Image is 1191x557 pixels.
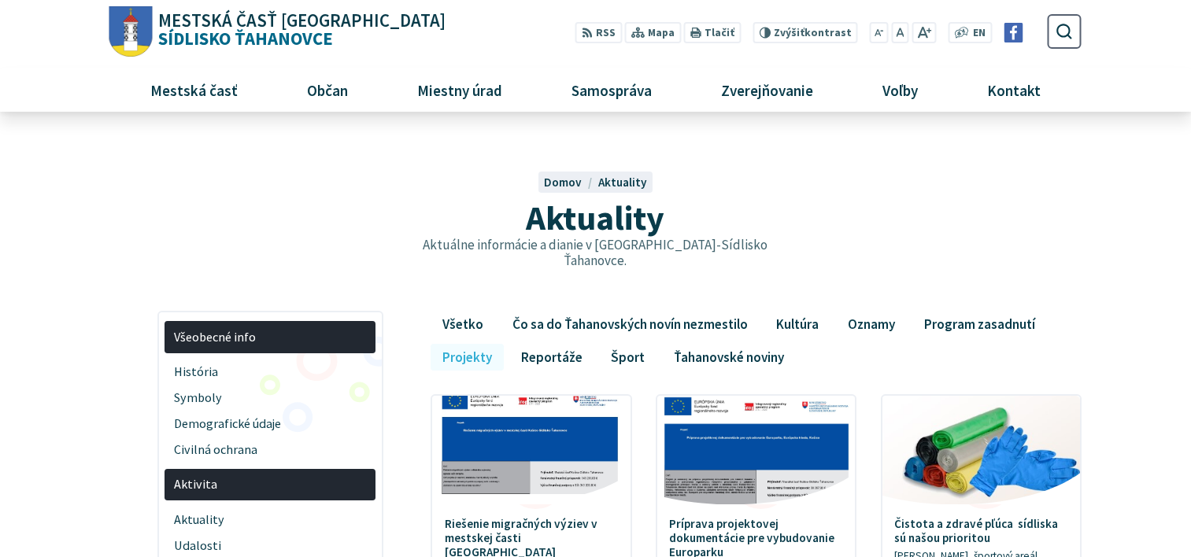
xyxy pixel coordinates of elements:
a: Čo sa do Ťahanovských novín nezmestilo [501,311,759,338]
span: Miestny úrad [411,68,508,111]
a: Demografické údaje [165,411,375,437]
a: Domov [544,175,597,190]
a: Aktuality [598,175,647,190]
a: Šport [600,344,657,371]
a: Mestská časť [121,68,266,111]
button: Zväčšiť veľkosť písma [912,22,936,43]
span: EN [973,25,986,42]
button: Tlačiť [684,22,741,43]
h4: Čistota a zdravé pľúca sídliska sú našou prioritou [894,517,1068,545]
a: Civilná ochrana [165,437,375,463]
a: Voľby [854,68,947,111]
a: EN [969,25,990,42]
span: Civilná ochrana [174,437,367,463]
span: Voľby [877,68,924,111]
a: Symboly [165,385,375,411]
span: Občan [301,68,353,111]
a: Všetko [431,311,494,338]
span: Tlačiť [705,27,734,39]
button: Nastaviť pôvodnú veľkosť písma [891,22,908,43]
span: Demografické údaje [174,411,367,437]
a: Logo Sídlisko Ťahanovce, prejsť na domovskú stránku. [109,6,446,57]
a: Aktivita [165,469,375,501]
span: RSS [596,25,616,42]
span: Kontakt [982,68,1047,111]
span: Sídlisko Ťahanovce [153,12,446,48]
a: RSS [575,22,622,43]
span: Všeobecné info [174,324,367,350]
a: Zverejňovanie [693,68,842,111]
a: Ťahanovské noviny [662,344,795,371]
a: Samospráva [543,68,681,111]
a: Všeobecné info [165,321,375,353]
a: Reportáže [509,344,594,371]
a: Projekty [431,344,503,371]
a: Aktuality [165,507,375,533]
span: Mestská časť [GEOGRAPHIC_DATA] [158,12,446,30]
span: Symboly [174,385,367,411]
a: Oznamy [836,311,906,338]
img: Prejsť na domovskú stránku [109,6,153,57]
span: Domov [544,175,582,190]
a: Kontakt [959,68,1070,111]
span: Mestská časť [144,68,243,111]
span: Zvýšiť [774,26,804,39]
button: Zmenšiť veľkosť písma [870,22,889,43]
button: Zvýšiťkontrast [753,22,857,43]
img: Prejsť na Facebook stránku [1004,23,1023,42]
span: História [174,359,367,385]
span: Aktuality [526,196,664,239]
a: Kultúra [765,311,830,338]
span: Aktivita [174,472,367,498]
a: Mapa [625,22,681,43]
span: Samospráva [565,68,657,111]
span: Aktuality [174,507,367,533]
span: kontrast [774,27,852,39]
a: História [165,359,375,385]
a: Miestny úrad [388,68,531,111]
span: Mapa [648,25,675,42]
a: Občan [278,68,376,111]
span: Zverejňovanie [715,68,819,111]
p: Aktuálne informácie a dianie v [GEOGRAPHIC_DATA]-Sídlisko Ťahanovce. [416,237,775,269]
a: Program zasadnutí [912,311,1046,338]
